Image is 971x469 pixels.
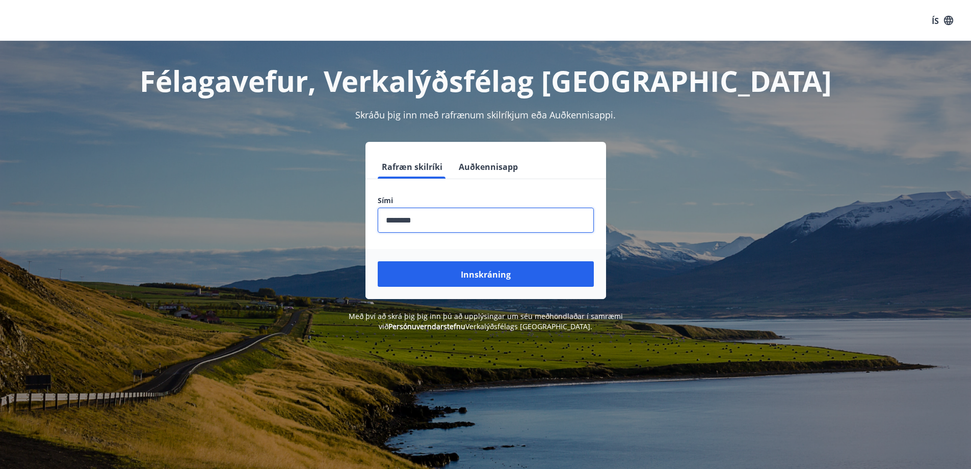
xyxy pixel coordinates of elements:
[378,195,393,205] font: Sími
[382,161,442,172] font: Rafræn skilríki
[349,311,623,331] font: Með því að skrá þig þig inn þú að upplýsingar um séu meðhöndlaðar í samræmi við
[388,322,465,331] a: Persónuverndarstefnu
[378,261,594,287] button: Innskráning
[140,61,832,100] font: Félagavefur, Verkalýðsfélag [GEOGRAPHIC_DATA]
[465,322,592,331] font: Verkalýðsfélags [GEOGRAPHIC_DATA].
[355,109,616,121] font: Skráðu þig inn með rafrænum skilríkjum eða Auðkennisappi.
[926,11,959,30] button: ÍS
[932,15,939,26] font: ÍS
[459,161,518,172] font: Auðkennisapp
[461,269,511,280] font: Innskráning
